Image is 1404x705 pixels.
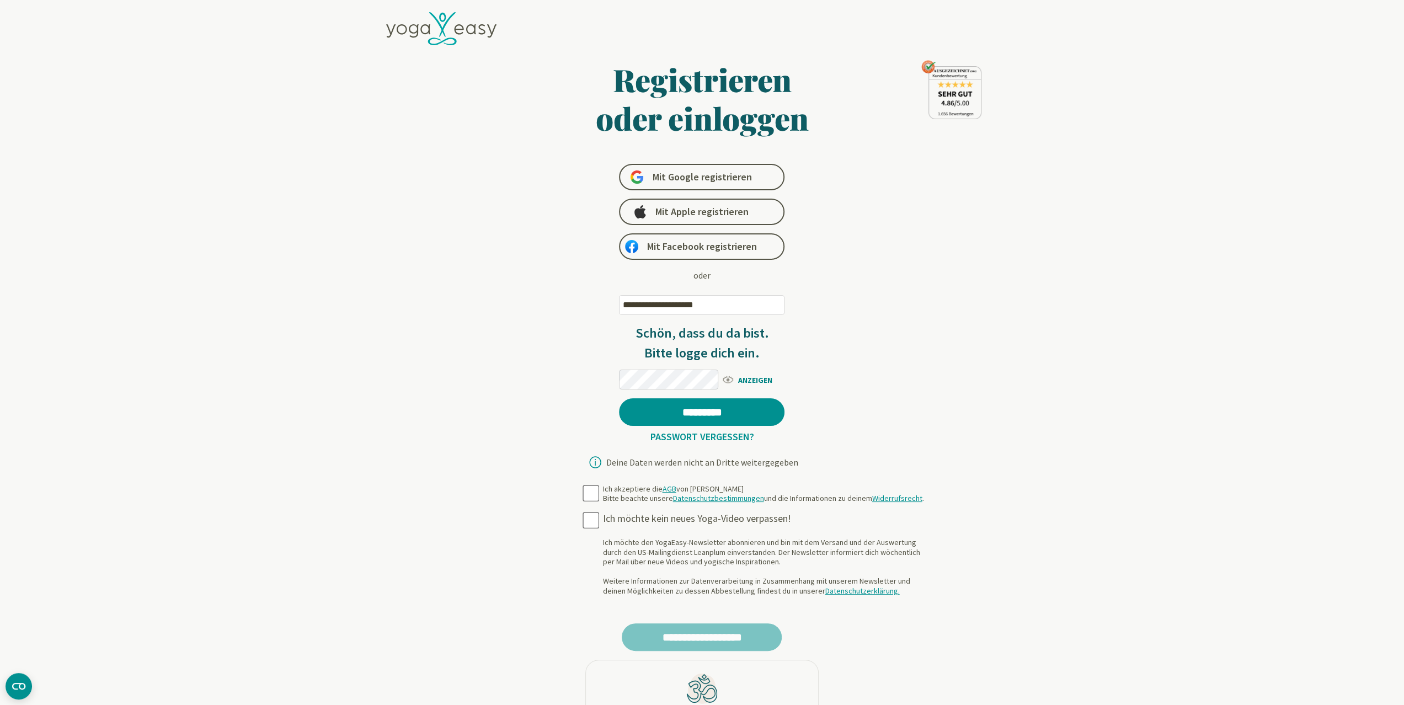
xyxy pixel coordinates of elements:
[619,233,784,260] a: Mit Facebook registrieren
[6,673,32,699] button: CMP-Widget öffnen
[602,512,929,525] div: Ich möchte kein neues Yoga-Video verpassen!
[602,484,923,504] div: Ich akzeptiere die von [PERSON_NAME] Bitte beachte unsere und die Informationen zu deinem .
[672,493,764,503] a: Datenschutzbestimmungen
[619,323,784,363] h3: Schön, dass du da bist. Bitte logge dich ein.
[647,240,757,253] span: Mit Facebook registrieren
[602,538,929,596] div: Ich möchte den YogaEasy-Newsletter abonnieren und bin mit dem Versand und der Auswertung durch de...
[619,199,784,225] a: Mit Apple registrieren
[645,430,758,443] a: Passwort vergessen?
[652,170,751,184] span: Mit Google registrieren
[619,164,784,190] a: Mit Google registrieren
[721,372,784,386] span: ANZEIGEN
[921,60,981,119] img: ausgezeichnet_seal.png
[825,586,899,596] a: Datenschutzerklärung.
[606,458,798,467] div: Deine Daten werden nicht an Dritte weitergegeben
[489,60,916,137] h1: Registrieren oder einloggen
[655,205,749,218] span: Mit Apple registrieren
[662,484,676,494] a: AGB
[693,269,711,282] div: oder
[872,493,922,503] a: Widerrufsrecht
